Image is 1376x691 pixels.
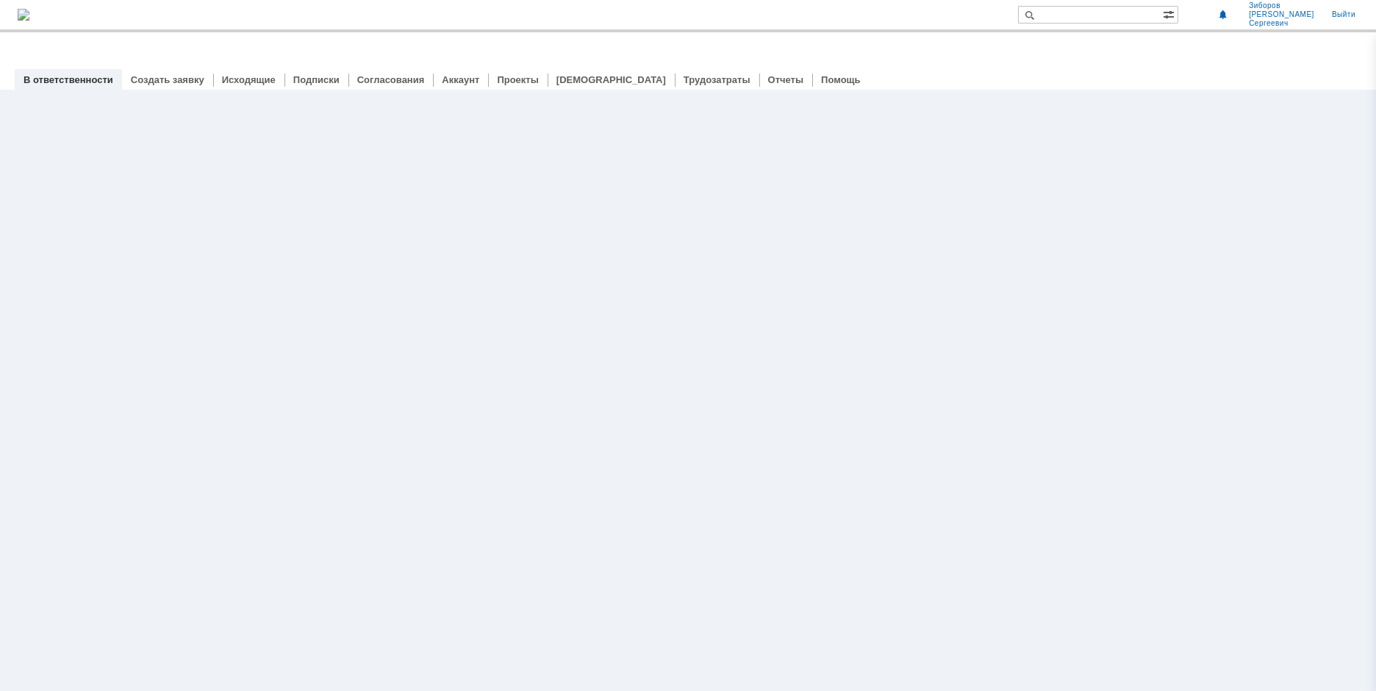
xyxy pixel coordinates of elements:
[768,74,804,85] a: Отчеты
[357,74,425,85] a: Согласования
[1249,1,1314,10] span: Зиборов
[1249,19,1314,28] span: Сергеевич
[684,74,750,85] a: Трудозатраты
[293,74,340,85] a: Подписки
[18,9,29,21] img: logo
[442,74,479,85] a: Аккаунт
[556,74,666,85] a: [DEMOGRAPHIC_DATA]
[131,74,204,85] a: Создать заявку
[222,74,276,85] a: Исходящие
[497,74,538,85] a: Проекты
[821,74,860,85] a: Помощь
[1163,7,1178,21] span: Расширенный поиск
[18,9,29,21] a: Перейти на домашнюю страницу
[1249,10,1314,19] span: [PERSON_NAME]
[24,74,113,85] a: В ответственности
